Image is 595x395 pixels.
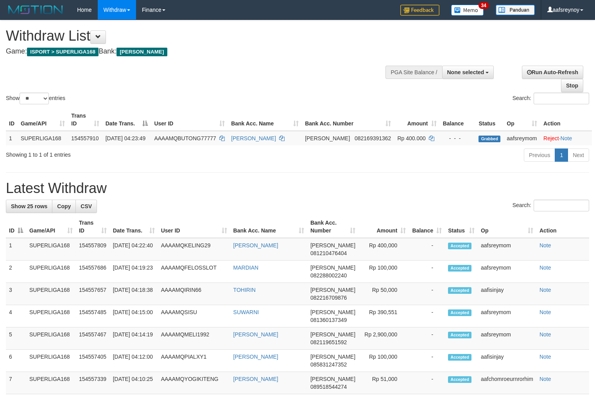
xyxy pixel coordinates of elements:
[76,216,110,238] th: Trans ID: activate to sort column ascending
[478,216,536,238] th: Op: activate to sort column ascending
[358,327,409,350] td: Rp 2,900,000
[110,238,158,261] td: [DATE] 04:22:40
[310,309,355,315] span: [PERSON_NAME]
[158,216,230,238] th: User ID: activate to sort column ascending
[228,109,302,131] th: Bank Acc. Name: activate to sort column ascending
[6,216,26,238] th: ID: activate to sort column descending
[110,261,158,283] td: [DATE] 04:19:23
[6,261,26,283] td: 2
[26,327,76,350] td: SUPERLIGA168
[75,200,97,213] a: CSV
[358,216,409,238] th: Amount: activate to sort column ascending
[539,354,551,360] a: Note
[26,261,76,283] td: SUPERLIGA168
[400,5,439,16] img: Feedback.jpg
[76,283,110,305] td: 154557657
[76,327,110,350] td: 154557467
[106,135,145,141] span: [DATE] 04:23:49
[504,131,540,145] td: aafsreymom
[310,331,355,338] span: [PERSON_NAME]
[11,203,47,209] span: Show 25 rows
[539,242,551,248] a: Note
[358,261,409,283] td: Rp 100,000
[478,283,536,305] td: aafisinjay
[158,327,230,350] td: AAAAMQMELI1992
[6,48,389,55] h4: Game: Bank:
[158,372,230,394] td: AAAAMQYOGIKITENG
[102,109,151,131] th: Date Trans.: activate to sort column descending
[536,216,589,238] th: Action
[475,109,504,131] th: Status
[310,361,347,368] span: Copy 085831247352 to clipboard
[110,350,158,372] td: [DATE] 04:12:00
[6,200,52,213] a: Show 25 rows
[110,305,158,327] td: [DATE] 04:15:00
[76,305,110,327] td: 154557485
[310,287,355,293] span: [PERSON_NAME]
[302,109,394,131] th: Bank Acc. Number: activate to sort column ascending
[355,135,391,141] span: Copy 082169391362 to clipboard
[26,216,76,238] th: Game/API: activate to sort column ascending
[233,265,259,271] a: MARDIAN
[71,135,99,141] span: 154557910
[26,372,76,394] td: SUPERLIGA168
[233,331,278,338] a: [PERSON_NAME]
[478,350,536,372] td: aafisinjay
[310,265,355,271] span: [PERSON_NAME]
[6,327,26,350] td: 5
[6,93,65,104] label: Show entries
[310,317,347,323] span: Copy 081360137349 to clipboard
[26,238,76,261] td: SUPERLIGA168
[310,354,355,360] span: [PERSON_NAME]
[158,238,230,261] td: AAAAMQKELING29
[409,238,445,261] td: -
[513,200,589,211] label: Search:
[479,2,489,9] span: 34
[6,283,26,305] td: 3
[409,327,445,350] td: -
[397,135,425,141] span: Rp 400.000
[448,243,471,249] span: Accepted
[6,305,26,327] td: 4
[448,354,471,361] span: Accepted
[158,261,230,283] td: AAAAMQFELOSSLOT
[534,200,589,211] input: Search:
[158,305,230,327] td: AAAAMQSISU
[116,48,167,56] span: [PERSON_NAME]
[448,376,471,383] span: Accepted
[110,283,158,305] td: [DATE] 04:18:38
[81,203,92,209] span: CSV
[540,109,592,131] th: Action
[358,305,409,327] td: Rp 390,551
[409,216,445,238] th: Balance: activate to sort column ascending
[394,109,439,131] th: Amount: activate to sort column ascending
[358,372,409,394] td: Rp 51,000
[6,109,18,131] th: ID
[478,372,536,394] td: aafchomroeurnrorhim
[409,305,445,327] td: -
[561,79,583,92] a: Stop
[478,238,536,261] td: aafsreymom
[442,66,494,79] button: None selected
[76,238,110,261] td: 154557809
[504,109,540,131] th: Op: activate to sort column ascending
[409,261,445,283] td: -
[539,265,551,271] a: Note
[540,131,592,145] td: ·
[358,283,409,305] td: Rp 50,000
[26,350,76,372] td: SUPERLIGA168
[409,283,445,305] td: -
[543,135,559,141] a: Reject
[27,48,99,56] span: ISPORT > SUPERLIGA168
[110,372,158,394] td: [DATE] 04:10:25
[539,287,551,293] a: Note
[448,287,471,294] span: Accepted
[26,305,76,327] td: SUPERLIGA168
[18,109,68,131] th: Game/API: activate to sort column ascending
[310,376,355,382] span: [PERSON_NAME]
[310,250,347,256] span: Copy 081210476404 to clipboard
[445,216,478,238] th: Status: activate to sort column ascending
[451,5,484,16] img: Button%20Memo.svg
[110,216,158,238] th: Date Trans.: activate to sort column ascending
[447,69,484,75] span: None selected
